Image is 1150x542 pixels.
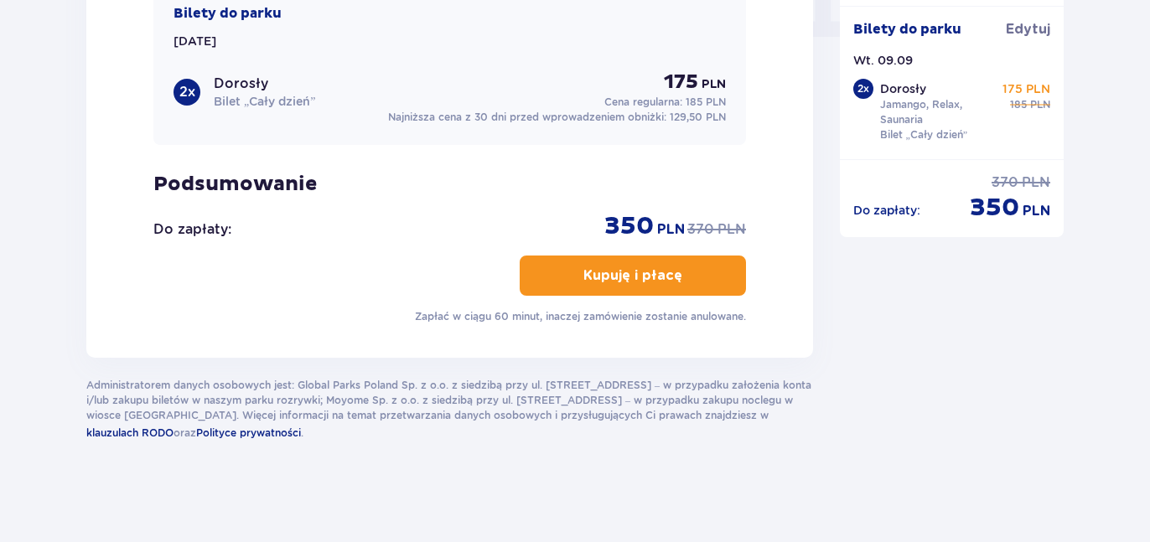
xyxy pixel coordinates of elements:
p: 370 [992,173,1018,192]
p: Kupuję i płacę [583,266,682,285]
p: Cena regularna: [604,95,726,110]
p: Zapłać w ciągu 60 minut, inaczej zamówienie zostanie anulowane. [415,309,746,324]
p: PLN [657,220,685,239]
p: 175 PLN [1002,80,1050,97]
div: 2 x [853,79,873,99]
p: PLN [1030,97,1050,112]
p: PLN [717,220,746,239]
p: Administratorem danych osobowych jest: Global Parks Poland Sp. z o.o. z siedzibą przy ul. [STREET... [86,378,813,441]
p: 350 [970,192,1019,224]
p: Bilet „Cały dzień” [214,93,315,110]
p: 350 [604,210,654,242]
p: Dorosły [214,75,268,93]
p: Wt. 09.09 [853,52,913,69]
p: Do zapłaty : [853,202,920,219]
p: 370 [687,220,714,239]
a: klauzulach RODO [86,423,174,441]
p: Bilety do parku [174,4,282,23]
p: 185 [1010,97,1027,112]
p: [DATE] [174,33,216,49]
span: 185 PLN [686,95,726,108]
div: 2 x [174,79,200,106]
p: Bilety do parku [853,20,961,39]
a: Polityce prywatności [196,423,301,441]
p: 175 [664,70,698,95]
p: PLN [702,76,726,93]
p: Do zapłaty : [153,220,231,239]
button: Kupuję i płacę [520,256,746,296]
p: PLN [1022,173,1050,192]
p: Bilet „Cały dzień” [880,127,968,142]
p: Jamango, Relax, Saunaria [880,97,996,127]
p: Dorosły [880,80,926,97]
p: Najniższa cena z 30 dni przed wprowadzeniem obniżki: [388,110,726,125]
span: klauzulach RODO [86,426,174,439]
p: PLN [1023,202,1050,220]
span: 129,50 PLN [670,111,726,123]
p: Podsumowanie [153,172,746,197]
a: Edytuj [1006,20,1050,39]
span: Polityce prywatności [196,426,301,439]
